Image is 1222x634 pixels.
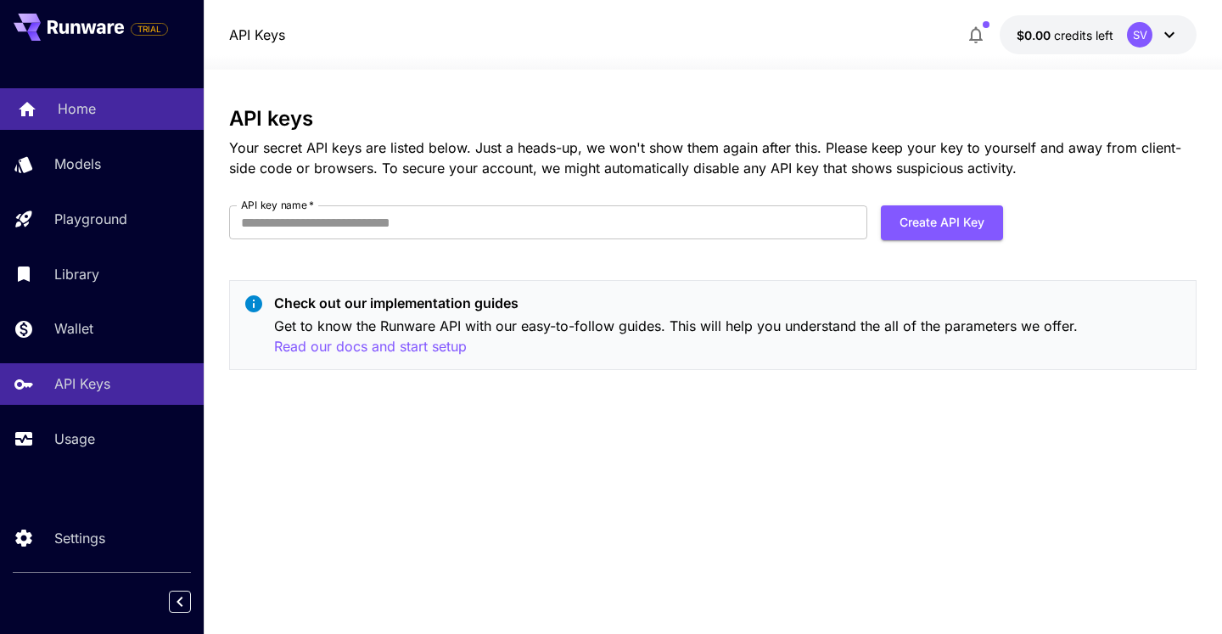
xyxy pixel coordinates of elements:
a: API Keys [229,25,285,45]
button: Create API Key [881,205,1003,240]
span: $0.00 [1017,28,1054,42]
button: Read our docs and start setup [274,336,467,357]
p: Usage [54,429,95,449]
p: API Keys [54,373,110,394]
span: credits left [1054,28,1113,42]
span: TRIAL [132,23,167,36]
p: Check out our implementation guides [274,293,1182,313]
p: Home [58,98,96,119]
p: Your secret API keys are listed below. Just a heads-up, we won't show them again after this. Plea... [229,137,1197,178]
p: Wallet [54,318,93,339]
h3: API keys [229,107,1197,131]
p: Library [54,264,99,284]
button: Collapse sidebar [169,591,191,613]
p: Get to know the Runware API with our easy-to-follow guides. This will help you understand the all... [274,316,1182,357]
button: $0.00SV [1000,15,1197,54]
nav: breadcrumb [229,25,285,45]
span: Add your payment card to enable full platform functionality. [131,19,168,39]
div: SV [1127,22,1152,48]
p: Playground [54,209,127,229]
p: Settings [54,528,105,548]
div: $0.00 [1017,26,1113,44]
p: Models [54,154,101,174]
label: API key name [241,198,314,212]
div: Collapse sidebar [182,586,204,617]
